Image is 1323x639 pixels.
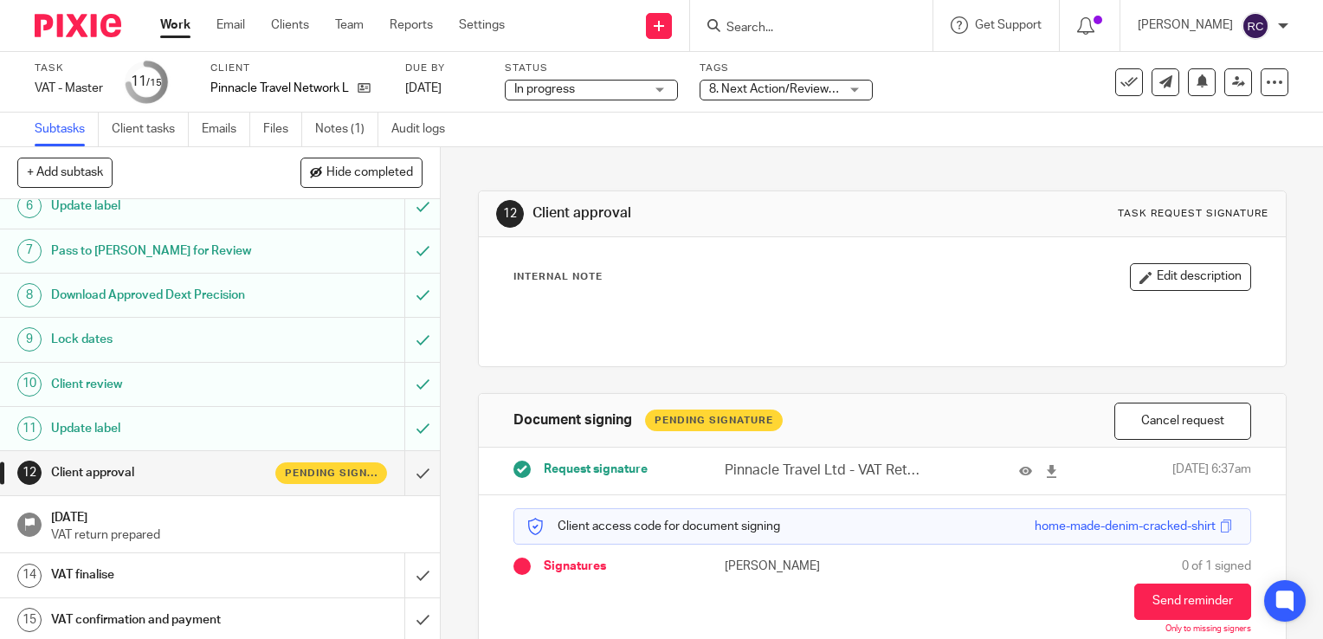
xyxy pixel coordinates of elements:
[202,113,250,146] a: Emails
[17,239,42,263] div: 7
[1134,584,1251,620] button: Send reminder
[35,113,99,146] a: Subtasks
[496,200,524,228] div: 12
[1242,12,1269,40] img: svg%3E
[17,461,42,485] div: 12
[51,193,275,219] h1: Update label
[975,19,1042,31] span: Get Support
[532,204,919,223] h1: Client approval
[709,83,884,95] span: 8. Next Action/Review points + 1
[1035,518,1216,535] div: home-made-denim-cracked-shirt
[315,113,378,146] a: Notes (1)
[1138,16,1233,34] p: [PERSON_NAME]
[271,16,309,34] a: Clients
[725,558,882,575] p: [PERSON_NAME]
[17,327,42,352] div: 9
[17,283,42,307] div: 8
[35,80,104,97] div: VAT - Master
[51,416,275,442] h1: Update label
[326,166,413,180] span: Hide completed
[335,16,364,34] a: Team
[51,371,275,397] h1: Client review
[405,61,483,75] label: Due by
[1172,461,1251,481] span: [DATE] 6:37am
[513,411,632,429] h1: Document signing
[210,80,349,97] p: Pinnacle Travel Network Ltd
[527,518,780,535] p: Client access code for document signing
[51,526,423,544] p: VAT return prepared
[544,558,606,575] span: Signatures
[390,16,433,34] a: Reports
[51,607,275,633] h1: VAT confirmation and payment
[725,21,881,36] input: Search
[112,113,189,146] a: Client tasks
[146,78,162,87] small: /15
[17,372,42,397] div: 10
[51,238,275,264] h1: Pass to [PERSON_NAME] for Review
[1114,403,1251,440] button: Cancel request
[160,16,190,34] a: Work
[700,61,873,75] label: Tags
[216,16,245,34] a: Email
[35,61,104,75] label: Task
[391,113,458,146] a: Audit logs
[51,282,275,308] h1: Download Approved Dext Precision
[1118,207,1268,221] div: Task request signature
[51,326,275,352] h1: Lock dates
[300,158,423,187] button: Hide completed
[263,113,302,146] a: Files
[17,608,42,632] div: 15
[17,158,113,187] button: + Add subtask
[513,270,603,284] p: Internal Note
[131,72,162,92] div: 11
[51,562,275,588] h1: VAT finalise
[17,194,42,218] div: 6
[1130,263,1251,291] button: Edit description
[1165,624,1251,635] p: Only to missing signers
[17,564,42,588] div: 14
[514,83,575,95] span: In progress
[405,82,442,94] span: [DATE]
[51,505,423,526] h1: [DATE]
[725,461,925,481] p: Pinnacle Travel Ltd - VAT Return (6).pdf
[210,61,384,75] label: Client
[505,61,678,75] label: Status
[17,416,42,441] div: 11
[544,461,648,478] span: Request signature
[645,410,783,431] div: Pending Signature
[51,460,275,486] h1: Client approval
[285,466,378,481] span: Pending signature
[1182,558,1251,575] span: 0 of 1 signed
[459,16,505,34] a: Settings
[35,14,121,37] img: Pixie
